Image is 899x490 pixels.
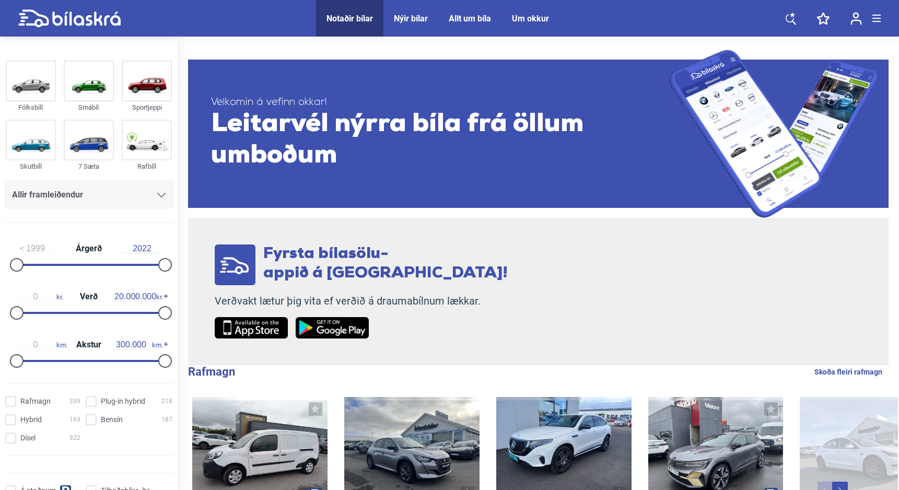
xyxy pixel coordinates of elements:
span: Akstur [74,341,104,349]
span: kr. [15,292,63,301]
a: Um okkur [512,14,549,24]
p: Verðvakt lætur þig vita ef verðið á draumabílnum lækkar. [215,295,508,308]
span: Hybrid [20,414,42,425]
span: 359 [69,396,80,407]
a: Notaðir bílar [326,14,373,24]
span: Allir framleiðendur [12,188,83,202]
span: Velkomin á vefinn okkar! [211,96,669,109]
span: 187 [161,414,172,425]
div: 7 Sæta [64,160,114,172]
b: Rafmagn [188,365,235,378]
div: Skutbíll [6,160,56,172]
a: Nýir bílar [394,14,428,24]
span: 322 [69,433,80,444]
span: Dísel [20,433,36,444]
div: Rafbíll [122,160,172,172]
a: Allt um bíla [449,14,491,24]
span: Verð [77,293,100,301]
a: Skoða fleiri rafmagn [814,365,882,379]
span: kr. [114,292,163,301]
span: km. [15,340,67,349]
span: Rafmagn [20,396,51,407]
span: Leitarvél nýrra bíla frá öllum umboðum [211,109,669,172]
span: Bensín [101,414,123,425]
div: Sportjeppi [122,101,172,113]
div: Fólksbíll [6,101,56,113]
div: Smábíl [64,101,114,113]
span: 218 [161,396,172,407]
span: Fyrsta bílasölu- appið á [GEOGRAPHIC_DATA]! [263,246,508,282]
span: 163 [69,414,80,425]
span: km. [110,340,163,349]
span: Plug-in hybrid [101,396,145,407]
span: Árgerð [73,244,104,253]
a: Velkomin á vefinn okkar!Leitarvél nýrra bíla frá öllum umboðum [188,50,889,218]
img: user-login.svg [850,12,862,25]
